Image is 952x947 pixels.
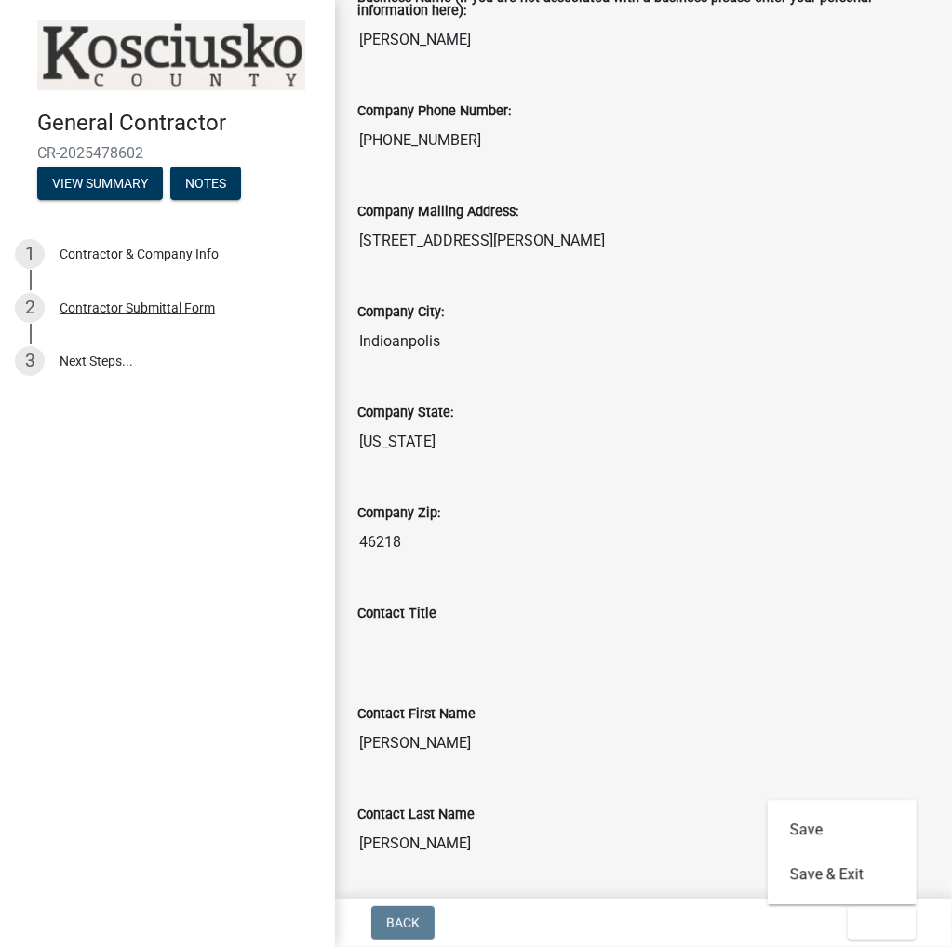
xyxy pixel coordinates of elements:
[768,800,917,904] div: Exit
[15,346,45,376] div: 3
[371,906,435,940] button: Back
[357,306,444,319] label: Company City:
[37,20,305,90] img: Kosciusko County, Indiana
[357,206,518,219] label: Company Mailing Address:
[170,167,241,200] button: Notes
[848,906,916,940] button: Exit
[37,177,163,192] wm-modal-confirm: Summary
[768,807,917,852] button: Save
[357,407,453,420] label: Company State:
[15,293,45,323] div: 2
[37,110,320,137] h4: General Contractor
[863,915,890,930] span: Exit
[60,247,219,260] div: Contractor & Company Info
[768,852,917,897] button: Save & Exit
[357,607,436,620] label: Contact Title
[170,177,241,192] wm-modal-confirm: Notes
[357,507,440,520] label: Company Zip:
[37,144,298,162] span: CR-2025478602
[37,167,163,200] button: View Summary
[60,301,215,314] div: Contractor Submittal Form
[15,239,45,269] div: 1
[357,105,511,118] label: Company Phone Number:
[386,915,420,930] span: Back
[357,708,476,721] label: Contact First Name
[357,808,475,821] label: Contact Last Name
